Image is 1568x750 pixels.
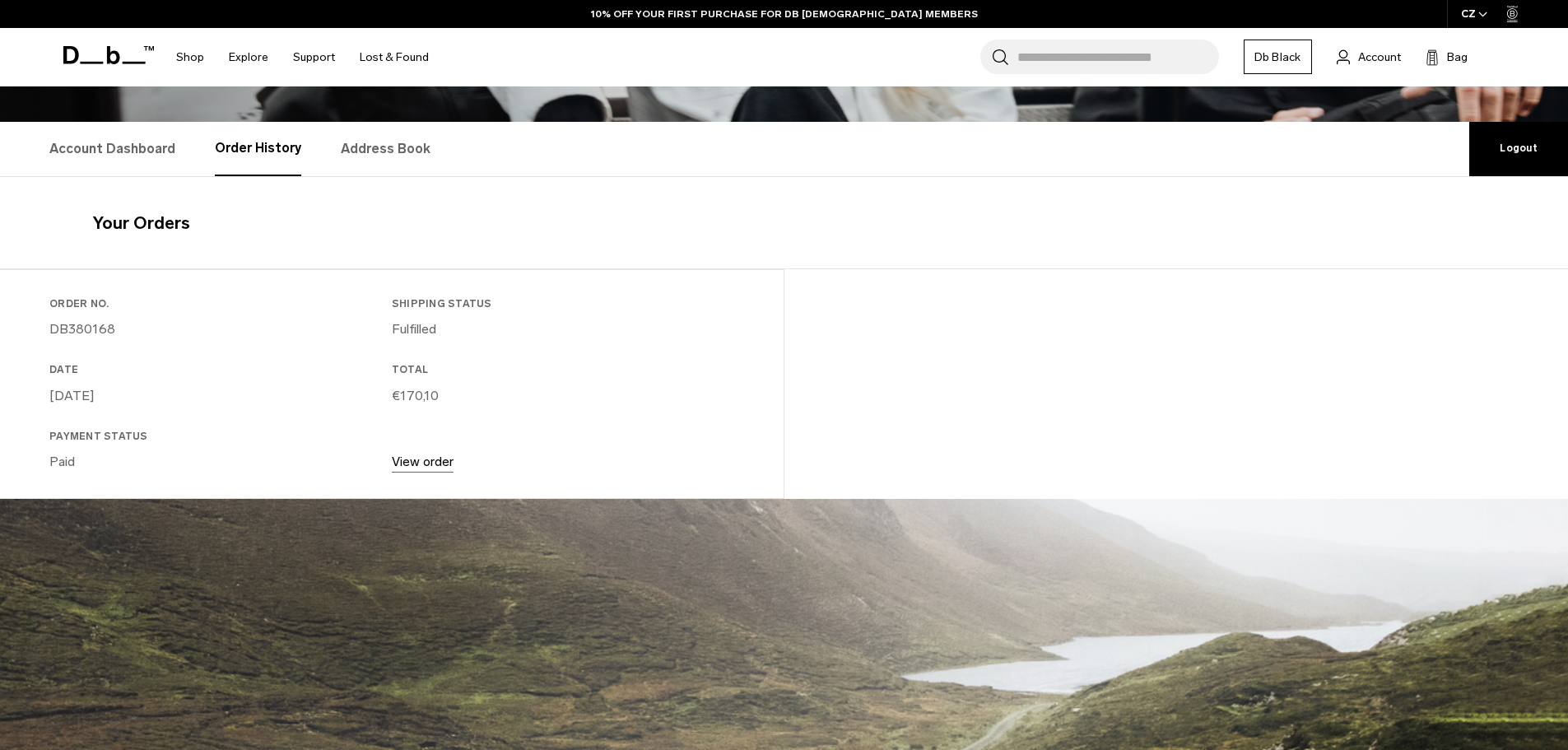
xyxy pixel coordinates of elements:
[49,429,385,444] h3: Payment Status
[215,122,301,176] a: Order History
[176,28,204,86] a: Shop
[49,386,385,406] p: [DATE]
[49,362,385,377] h3: Date
[49,321,115,337] a: DB380168
[49,452,385,472] p: Paid
[93,210,1476,236] h4: Your Orders
[360,28,429,86] a: Lost & Found
[49,122,175,176] a: Account Dashboard
[229,28,268,86] a: Explore
[1358,49,1401,66] span: Account
[392,319,728,339] p: Fulfilled
[293,28,335,86] a: Support
[392,296,728,311] h3: Shipping Status
[392,454,454,469] a: View order
[1469,122,1568,176] a: Logout
[1447,49,1468,66] span: Bag
[164,28,441,86] nav: Main Navigation
[591,7,978,21] a: 10% OFF YOUR FIRST PURCHASE FOR DB [DEMOGRAPHIC_DATA] MEMBERS
[341,122,430,176] a: Address Book
[1337,47,1401,67] a: Account
[1244,40,1312,74] a: Db Black
[1426,47,1468,67] button: Bag
[49,296,385,311] h3: Order No.
[392,386,728,406] p: €170,10
[392,362,728,377] h3: Total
